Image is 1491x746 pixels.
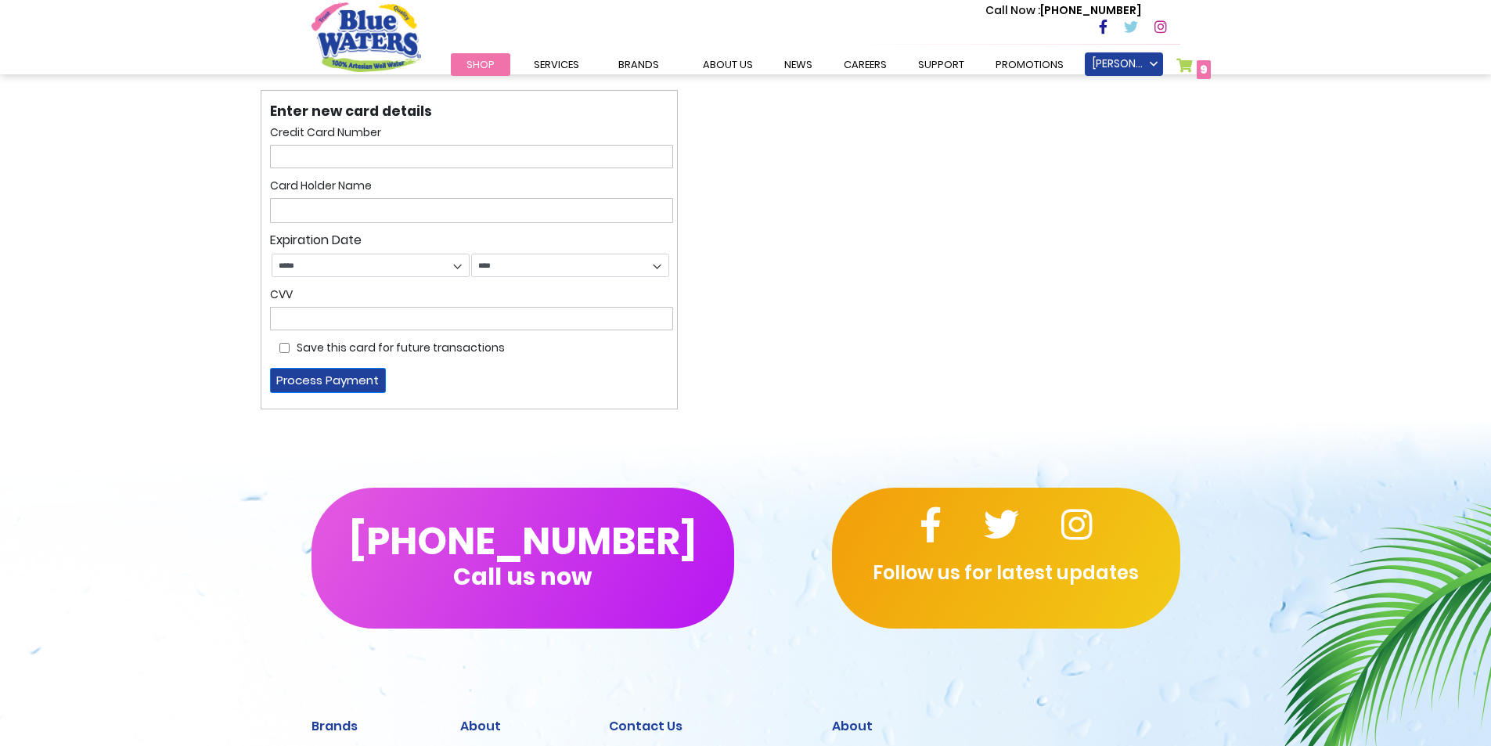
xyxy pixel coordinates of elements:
h2: Brands [312,719,437,733]
a: [PERSON_NAME] [1085,52,1163,76]
p: Follow us for latest updates [832,559,1180,587]
span: Call Now : [985,2,1040,18]
label: Save this card for future transactions [297,340,505,356]
label: Credit Card Number [270,124,381,141]
h2: About [460,719,585,733]
a: Promotions [980,53,1079,76]
a: support [902,53,980,76]
label: Expiration Date [270,231,362,250]
a: careers [828,53,902,76]
span: Call us now [453,572,592,581]
span: Brands [618,57,659,72]
button: [PHONE_NUMBER]Call us now [312,488,734,629]
a: about us [687,53,769,76]
a: 9 [1176,58,1212,81]
a: store logo [312,2,421,71]
span: 9 [1200,62,1208,77]
a: News [769,53,828,76]
b: Enter new card details [270,102,432,121]
span: Services [534,57,579,72]
span: Shop [466,57,495,72]
p: [PHONE_NUMBER] [985,2,1141,19]
h2: Contact Us [609,719,809,733]
button: Process Payment [270,368,386,393]
label: Card Holder Name [270,178,372,194]
h2: About [832,719,1180,733]
label: CVV [270,287,293,303]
